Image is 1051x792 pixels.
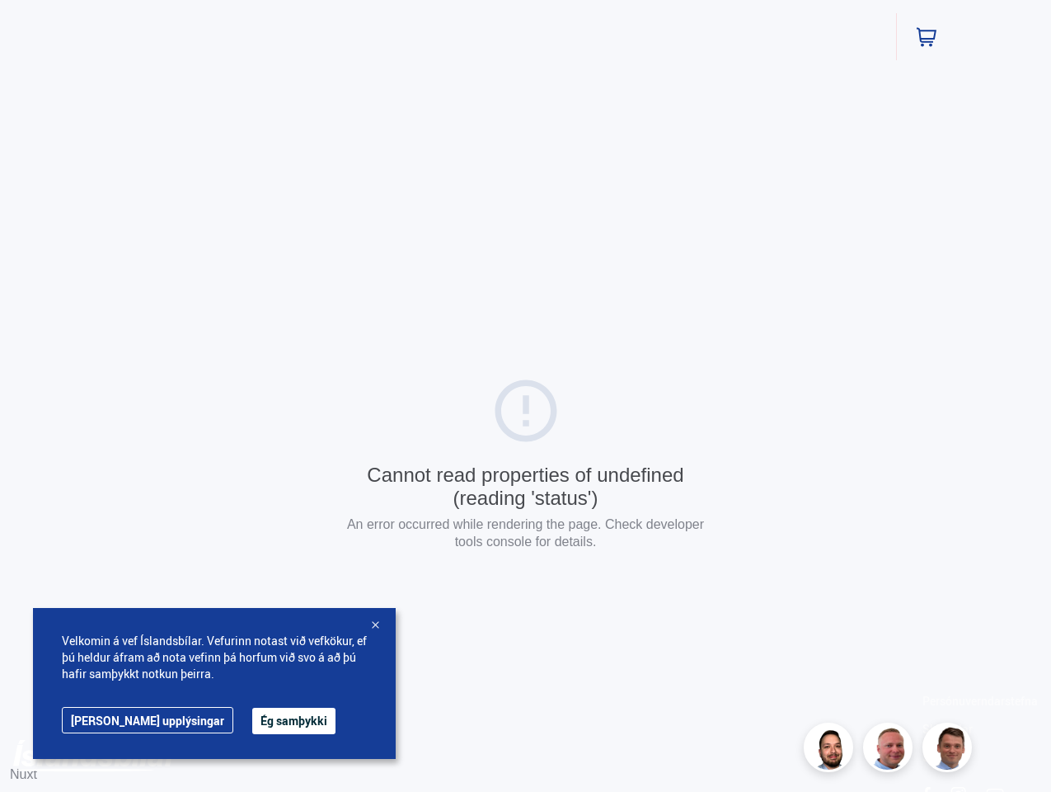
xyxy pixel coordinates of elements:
[340,516,711,550] p: An error occurred while rendering the page. Check developer tools console for details.
[340,464,711,509] div: Cannot read properties of undefined (reading 'status')
[925,725,974,775] img: FbJEzSuNWCJXmdc-.webp
[922,693,1038,709] a: Persónuverndarstefna
[252,708,335,734] button: Ég samþykki
[922,721,973,737] a: Skilmalar
[806,725,856,775] img: nhp88E3Fdnt1Opn2.png
[13,7,63,56] button: Opna LiveChat spjallviðmót
[62,707,233,733] a: [PERSON_NAME] upplýsingar
[866,725,915,775] img: siFngHWaQ9KaOqBr.png
[62,633,367,682] span: Velkomin á vef Íslandsbílar. Vefurinn notast við vefkökur, ef þú heldur áfram að nota vefinn þá h...
[10,767,37,781] a: Nuxt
